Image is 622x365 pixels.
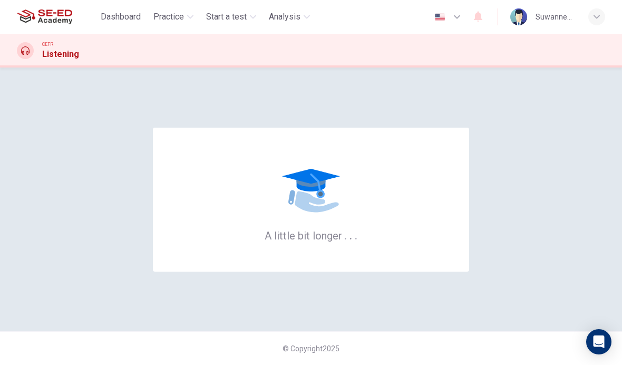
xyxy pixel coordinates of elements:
[433,13,446,21] img: en
[153,11,184,23] span: Practice
[149,7,198,26] button: Practice
[265,228,358,242] h6: A little bit longer
[265,7,314,26] button: Analysis
[17,6,96,27] a: SE-ED Academy logo
[349,226,353,243] h6: .
[354,226,358,243] h6: .
[206,11,247,23] span: Start a test
[283,344,339,353] span: © Copyright 2025
[269,11,300,23] span: Analysis
[344,226,347,243] h6: .
[96,7,145,26] button: Dashboard
[101,11,141,23] span: Dashboard
[42,41,53,48] span: CEFR
[586,329,611,354] div: Open Intercom Messenger
[202,7,260,26] button: Start a test
[42,48,79,61] h1: Listening
[510,8,527,25] img: Profile picture
[536,11,576,23] div: Suwannee Panalaicheewin
[17,6,72,27] img: SE-ED Academy logo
